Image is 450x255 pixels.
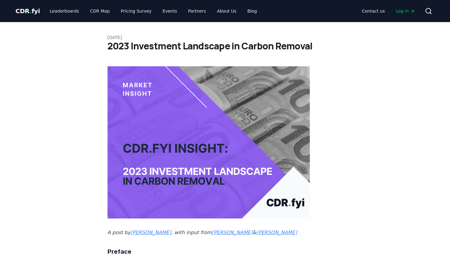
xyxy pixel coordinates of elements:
[357,6,390,17] a: Contact us
[108,41,343,52] h1: 2023 Investment Landscape in Carbon Removal
[256,230,297,235] a: [PERSON_NAME]
[108,66,310,218] img: blog post image
[16,7,40,15] a: CDR.fyi
[357,6,420,17] nav: Main
[130,230,171,235] a: [PERSON_NAME]
[391,6,420,17] a: Log in
[212,6,241,17] a: About Us
[45,6,262,17] nav: Main
[45,6,84,17] a: Leaderboards
[108,230,297,235] em: A post by , with input from &
[396,8,415,14] span: Log in
[85,6,115,17] a: CDR Map
[243,6,262,17] a: Blog
[183,6,211,17] a: Partners
[16,7,40,15] span: CDR fyi
[116,6,156,17] a: Pricing Survey
[158,6,182,17] a: Events
[108,34,343,41] p: [DATE]
[212,230,252,235] a: [PERSON_NAME]
[29,7,32,15] span: .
